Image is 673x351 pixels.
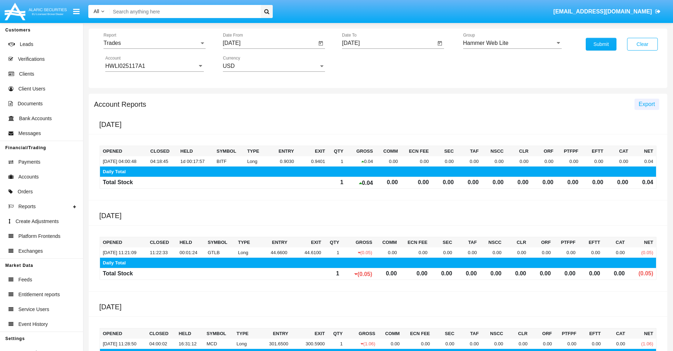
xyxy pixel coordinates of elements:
span: Entitlement reports [18,291,60,298]
td: 0.00 [402,339,433,349]
span: Export [639,101,655,107]
td: 0.00 [603,339,628,349]
td: 0.00 [430,247,455,258]
span: All [94,8,99,14]
td: 04:18:45 [148,156,178,166]
th: Opened [100,328,147,339]
th: SEC [433,328,457,339]
th: NSCC [482,328,506,339]
td: MCD [204,339,234,349]
td: Daily Total [100,258,656,268]
th: Opened [100,237,147,248]
th: Ecn Fee [402,328,433,339]
th: NSCC [480,237,504,248]
td: 0.00 [603,268,628,280]
td: 0.00 [456,156,482,166]
th: Exit [297,146,328,157]
span: Bank Accounts [19,115,52,122]
th: Gross [346,146,376,157]
th: EFTT [578,237,603,248]
td: 0.00 [506,156,531,166]
th: ORF [531,146,556,157]
td: 0.00 [433,339,457,349]
td: Long [244,156,266,166]
th: TAF [455,237,480,248]
img: Logo image [4,1,68,22]
td: (1.06) [628,339,656,349]
td: 0.04 [346,156,376,166]
td: 0.00 [578,247,603,258]
th: Closed [148,146,178,157]
span: Documents [18,100,43,107]
td: 0.00 [581,156,606,166]
th: Held [177,237,205,248]
td: 0.00 [554,247,578,258]
td: 04:00:02 [147,339,176,349]
td: 0.00 [556,156,582,166]
th: Held [178,146,214,157]
td: 0.00 [529,268,554,280]
th: CLR [506,146,531,157]
td: 0.00 [375,247,400,258]
td: Daily Total [100,166,656,177]
span: Trades [104,40,121,46]
td: BITF [214,156,244,166]
td: 0.00 [506,177,531,189]
span: Event History [18,321,48,328]
th: Exit [290,237,324,248]
td: 0.00 [378,339,402,349]
td: 0.00 [581,177,606,189]
td: 0.00 [401,156,432,166]
td: [DATE] 11:21:09 [100,247,147,258]
td: 0.00 [432,156,457,166]
th: NET [628,237,656,248]
td: [DATE] 04:00:48 [100,156,148,166]
th: CLR [506,328,530,339]
th: Qty [327,328,346,339]
th: Opened [100,146,148,157]
th: Type [235,237,256,248]
th: NET [631,146,656,157]
th: TAF [457,328,482,339]
th: Entry [255,328,291,339]
td: 0.00 [430,268,455,280]
td: 0.00 [530,339,555,349]
button: Export [634,99,659,110]
td: 0.00 [579,339,603,349]
td: 0.00 [603,247,628,258]
span: Service Users [18,306,49,313]
span: Platform Frontends [18,233,60,240]
td: 0.00 [400,247,430,258]
td: 0.00 [606,156,631,166]
td: Long [234,339,255,349]
th: Symbol [204,328,234,339]
td: 0.00 [554,268,578,280]
span: Messages [18,130,41,137]
th: EFTT [579,328,603,339]
td: Total Stock [100,268,147,280]
h5: [DATE] [99,303,667,311]
td: GTLB [205,247,235,258]
td: 44.6600 [256,247,290,258]
span: Leads [20,41,33,48]
span: Reports [18,203,36,210]
td: (0.05) [628,247,656,258]
span: Clients [19,70,34,78]
td: 0.00 [375,268,400,280]
td: 0.00 [480,268,504,280]
td: 0.00 [529,247,554,258]
td: Total Stock [100,177,148,189]
td: 0.00 [455,268,480,280]
td: 0.00 [455,247,480,258]
td: 1 [324,247,342,258]
td: 300.5900 [291,339,327,349]
td: 44.6100 [290,247,324,258]
td: 0.9030 [266,156,297,166]
button: Clear [627,38,658,51]
th: Entry [256,237,290,248]
td: 0.00 [480,247,504,258]
th: NET [628,328,656,339]
td: 0.04 [631,156,656,166]
span: [EMAIL_ADDRESS][DOMAIN_NAME] [553,8,652,14]
span: Feeds [18,276,32,283]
